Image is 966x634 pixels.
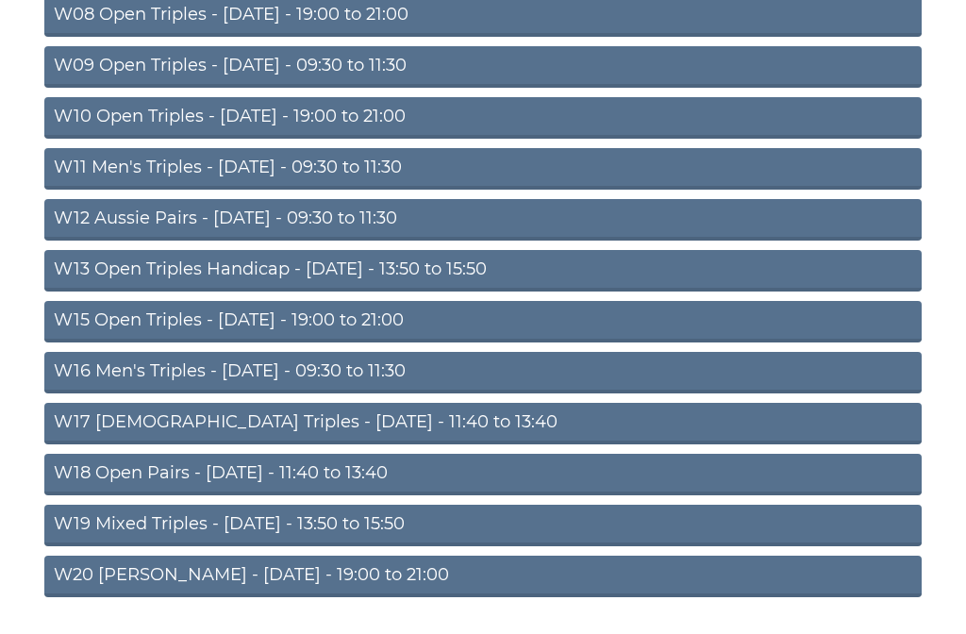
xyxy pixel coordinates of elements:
a: W16 Men's Triples - [DATE] - 09:30 to 11:30 [44,352,922,393]
a: W19 Mixed Triples - [DATE] - 13:50 to 15:50 [44,505,922,546]
a: W15 Open Triples - [DATE] - 19:00 to 21:00 [44,301,922,342]
a: W17 [DEMOGRAPHIC_DATA] Triples - [DATE] - 11:40 to 13:40 [44,403,922,444]
a: W20 [PERSON_NAME] - [DATE] - 19:00 to 21:00 [44,556,922,597]
a: W10 Open Triples - [DATE] - 19:00 to 21:00 [44,97,922,139]
a: W09 Open Triples - [DATE] - 09:30 to 11:30 [44,46,922,88]
a: W18 Open Pairs - [DATE] - 11:40 to 13:40 [44,454,922,495]
a: W12 Aussie Pairs - [DATE] - 09:30 to 11:30 [44,199,922,241]
a: W11 Men's Triples - [DATE] - 09:30 to 11:30 [44,148,922,190]
a: W13 Open Triples Handicap - [DATE] - 13:50 to 15:50 [44,250,922,292]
